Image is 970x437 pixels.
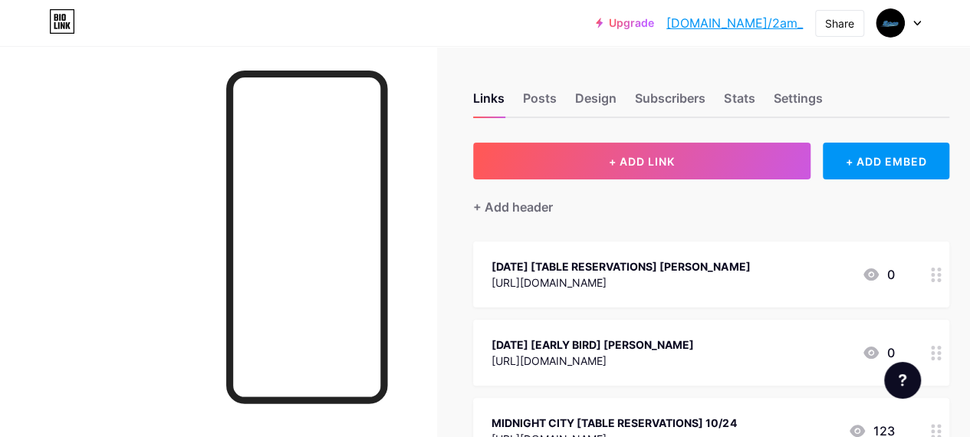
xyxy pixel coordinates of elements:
div: [URL][DOMAIN_NAME] [492,274,750,291]
div: Links [473,89,505,117]
div: MIDNIGHT CITY [TABLE RESERVATIONS] 10/24 [492,415,736,431]
div: Posts [523,89,557,117]
a: [DOMAIN_NAME]/2am_ [666,14,803,32]
div: 0 [862,265,894,284]
div: 0 [862,343,894,362]
div: Subscribers [635,89,705,117]
div: Design [575,89,617,117]
div: [URL][DOMAIN_NAME] [492,353,694,369]
div: Share [825,15,854,31]
button: + ADD LINK [473,143,811,179]
div: + Add header [473,198,553,216]
a: Upgrade [596,17,654,29]
div: [DATE] [EARLY BIRD] [PERSON_NAME] [492,337,694,353]
div: Stats [724,89,755,117]
div: + ADD EMBED [823,143,949,179]
div: [DATE] [TABLE RESERVATIONS] [PERSON_NAME] [492,258,750,274]
div: Settings [773,89,822,117]
span: + ADD LINK [609,155,675,168]
img: 2am_manila [876,8,905,38]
